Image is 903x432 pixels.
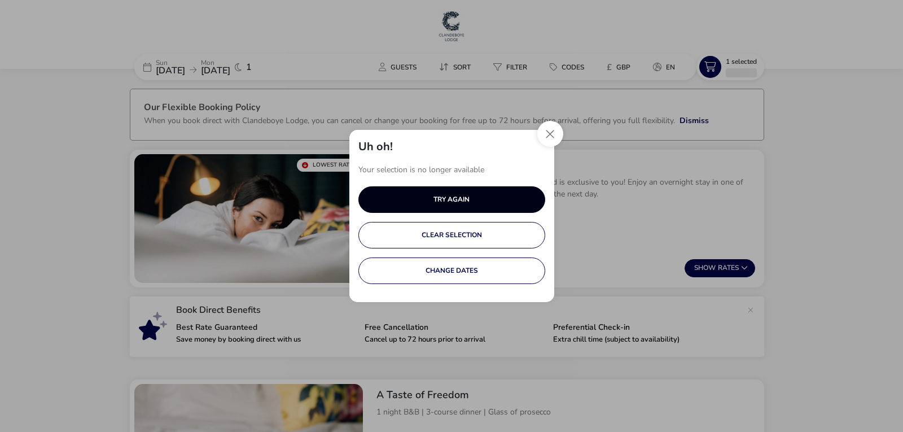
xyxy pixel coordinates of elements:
[358,258,545,284] button: CHANGE DATES
[358,222,545,248] button: CLEAR SELECTION
[349,130,554,302] div: uhoh
[358,162,545,178] p: Your selection is no longer available
[433,196,470,203] div: TRY AGAIN
[358,186,545,213] button: TRY AGAIN
[358,139,393,154] h2: Uh oh!
[537,121,563,147] button: Close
